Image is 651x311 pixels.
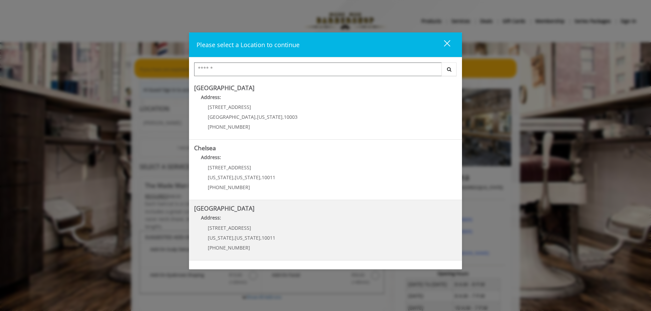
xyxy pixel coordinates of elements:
span: 10003 [284,114,298,120]
span: [STREET_ADDRESS] [208,164,251,171]
span: , [260,174,262,181]
span: , [233,174,235,181]
span: [STREET_ADDRESS] [208,225,251,231]
span: [PHONE_NUMBER] [208,184,250,190]
span: , [283,114,284,120]
b: Address: [201,154,221,160]
span: , [256,114,257,120]
i: Search button [445,67,453,72]
span: [GEOGRAPHIC_DATA] [208,114,256,120]
span: [PHONE_NUMBER] [208,124,250,130]
span: [US_STATE] [235,235,260,241]
b: Address: [201,214,221,221]
span: , [233,235,235,241]
input: Search Center [194,62,442,76]
b: Address: [201,94,221,100]
span: [US_STATE] [257,114,283,120]
span: [US_STATE] [235,174,260,181]
span: 10011 [262,174,275,181]
b: Chelsea [194,144,216,152]
b: Flatiron [194,265,215,273]
span: [STREET_ADDRESS] [208,104,251,110]
div: Center Select [194,62,457,80]
div: close dialog [436,40,450,50]
b: [GEOGRAPHIC_DATA] [194,204,255,212]
span: [US_STATE] [208,174,233,181]
span: [US_STATE] [208,235,233,241]
button: close dialog [431,38,454,52]
span: 10011 [262,235,275,241]
span: , [260,235,262,241]
span: [PHONE_NUMBER] [208,244,250,251]
span: Please select a Location to continue [197,41,300,49]
b: [GEOGRAPHIC_DATA] [194,84,255,92]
